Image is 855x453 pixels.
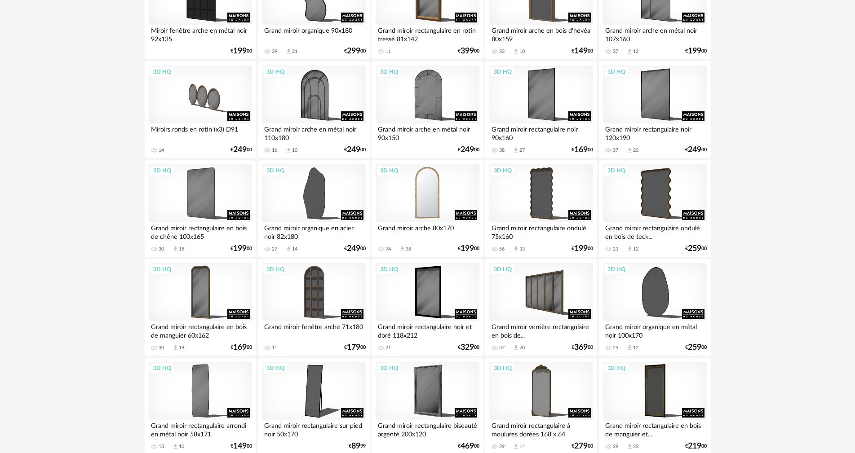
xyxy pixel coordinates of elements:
div: 11 [385,48,391,55]
span: Download icon [285,48,292,55]
a: 3D HQ Grand miroir rectangulaire en bois de chêne 100x165 30 Download icon 15 €19900 [145,160,256,257]
span: 89 [351,443,360,449]
div: € 00 [571,147,593,153]
div: € 00 [458,344,479,351]
div: 3D HQ [376,362,402,374]
div: 3D HQ [262,264,288,275]
a: 3D HQ Grand miroir rectangulaire ondulé 75x160 56 Download icon 33 €19900 [485,160,597,257]
div: € 00 [571,246,593,252]
span: Download icon [513,48,519,55]
span: 169 [233,344,247,351]
a: 3D HQ Grand miroir rectangulaire noir 120x190 37 Download icon 20 €24900 [599,62,710,158]
span: 199 [688,48,701,54]
span: 199 [574,246,588,252]
div: € 00 [230,48,252,54]
span: Download icon [285,147,292,154]
div: 39 [613,444,618,450]
div: 25 [613,345,618,351]
div: 3D HQ [149,362,175,374]
div: Grand miroir rectangulaire noir 120x190 [603,123,706,141]
span: 399 [461,48,474,54]
div: 11 [272,345,277,351]
span: 249 [347,147,360,153]
span: Download icon [513,246,519,252]
div: € 00 [685,147,707,153]
span: 279 [574,443,588,449]
div: € 00 [344,246,366,252]
div: 33 [519,246,525,252]
div: Grand miroir arche en métal noir 90x150 [376,123,479,141]
div: 14 [159,147,164,154]
div: Grand miroir arche en bois d'hévéa 80x159 [489,25,593,43]
div: 3D HQ [149,264,175,275]
div: Grand miroir rectangulaire en bois de chêne 100x165 [149,222,252,240]
span: Download icon [399,246,406,252]
span: Download icon [626,246,633,252]
div: Grand miroir fenêtre arche 71x180 [262,321,365,339]
div: 10 [179,444,184,450]
div: € 00 [685,443,707,449]
span: Download icon [513,147,519,154]
div: € 00 [344,147,366,153]
div: 12 [633,246,638,252]
div: € 00 [571,48,593,54]
a: 3D HQ Grand miroir fenêtre arche 71x180 11 €17900 [258,259,369,356]
div: 3D HQ [262,66,288,78]
div: 3D HQ [376,264,402,275]
div: 21 [385,345,391,351]
div: 15 [179,246,184,252]
div: € 00 [458,443,479,449]
a: 3D HQ Grand miroir organique en métal noir 100x170 25 Download icon 12 €25900 [599,259,710,356]
div: 30 [159,345,164,351]
a: 3D HQ Grand miroir rectangulaire en bois de manguier 60x162 30 Download icon 18 €16900 [145,259,256,356]
div: € 00 [571,344,593,351]
span: Download icon [626,344,633,351]
div: Grand miroir arche en métal noir 107x160 [603,25,706,43]
span: Download icon [626,147,633,154]
div: 38 [499,147,505,154]
a: 3D HQ Grand miroir rectangulaire noir 90x160 38 Download icon 27 €16900 [485,62,597,158]
div: 3D HQ [603,66,629,78]
span: 249 [461,147,474,153]
div: Grand miroir rectangulaire ondulé 75x160 [489,222,593,240]
div: Grand miroir organique en métal noir 100x170 [603,321,706,339]
div: Grand miroir rectangulaire en bois de manguier et... [603,420,706,438]
div: 30 [159,246,164,252]
div: 39 [272,48,277,55]
span: 299 [347,48,360,54]
div: € 00 [458,246,479,252]
div: Grand miroir verrière rectangulaire en bois de... [489,321,593,339]
span: Download icon [172,246,179,252]
div: Grand miroir rectangulaire à moulures dorées 168 x 64 [489,420,593,438]
div: 29 [499,444,505,450]
span: 199 [461,246,474,252]
span: 369 [574,344,588,351]
div: 27 [272,246,277,252]
div: 10 [519,48,525,55]
span: 259 [688,246,701,252]
div: 12 [633,345,638,351]
div: 27 [519,147,525,154]
div: 16 [272,147,277,154]
div: 3D HQ [490,165,516,176]
div: € 00 [458,147,479,153]
div: 20 [519,345,525,351]
div: 21 [292,48,297,55]
div: € 00 [230,147,252,153]
div: 3D HQ [149,66,175,78]
div: 56 [499,246,505,252]
div: Miroir fenêtre arche en métal noir 92x135 [149,25,252,43]
div: Grand miroir rectangulaire arrondi en métal noir 58x171 [149,420,252,438]
div: € 00 [230,246,252,252]
a: 3D HQ Grand miroir rectangulaire noir et doré 118x212 21 €32900 [372,259,483,356]
div: € 00 [458,48,479,54]
div: 3D HQ [262,165,288,176]
a: 3D HQ Grand miroir arche en métal noir 90x150 €24900 [372,62,483,158]
span: 169 [574,147,588,153]
a: 3D HQ Grand miroir arche 80x170 74 Download icon 38 €19900 [372,160,483,257]
div: Grand miroir rectangulaire noir 90x160 [489,123,593,141]
span: Download icon [172,344,179,351]
a: 3D HQ Miroirs ronds en rotin (x3) D91 14 €24900 [145,62,256,158]
span: Download icon [626,443,633,450]
div: 3D HQ [149,165,175,176]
